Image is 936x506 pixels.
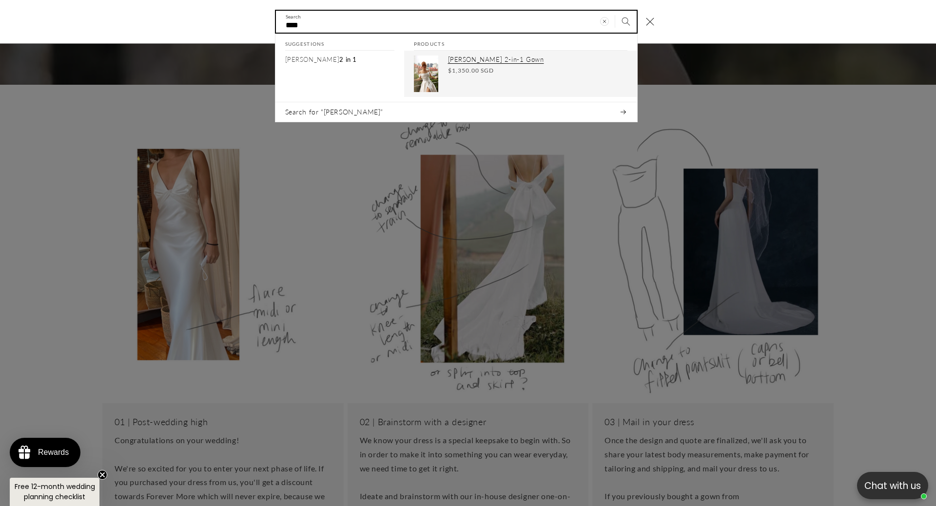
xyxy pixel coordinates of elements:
button: Search [615,11,637,32]
button: Clear search term [594,11,615,32]
a: leah 2 in 1 [275,51,404,69]
span: Search for “[PERSON_NAME]” [285,108,384,117]
p: [PERSON_NAME] 2-in-1 Gown [448,56,627,64]
button: Close teaser [97,470,107,480]
h2: Products [414,34,627,51]
a: [PERSON_NAME] 2-in-1 Gown $1,350.00 SGD [404,51,637,97]
p: leah 2 in 1 [285,56,357,64]
mark: [PERSON_NAME] [285,56,340,64]
img: Leah Strapless Off-Shoulder Sleeves Satin A-Line Wedding Dress | Bone and Grey Bridal | Affordabl... [414,56,438,93]
span: $1,350.00 SGD [448,66,494,75]
div: Rewards [38,448,69,457]
span: Free 12-month wedding planning checklist [15,482,95,502]
div: Free 12-month wedding planning checklistClose teaser [10,478,99,506]
p: Chat with us [857,479,928,493]
button: Close [640,11,661,33]
button: Open chatbox [857,472,928,499]
h2: Suggestions [285,34,394,51]
span: 2 in 1 [339,56,357,64]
